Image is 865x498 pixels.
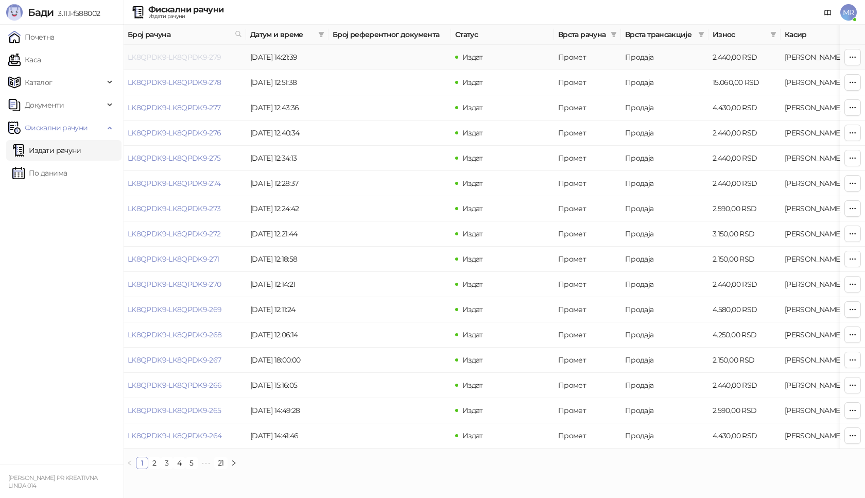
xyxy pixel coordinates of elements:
td: Продаја [621,70,708,95]
a: LK8QPDK9-LK8QPDK9-273 [128,204,221,213]
span: Издат [462,128,483,138]
td: Продаја [621,247,708,272]
span: right [231,460,237,466]
td: 2.150,00 RSD [708,348,781,373]
td: [DATE] 12:11:24 [246,297,328,322]
a: Каса [8,49,41,70]
td: Продаја [621,45,708,70]
span: Издат [462,78,483,87]
td: LK8QPDK9-LK8QPDK9-270 [124,272,246,297]
span: Врста трансакције [625,29,694,40]
td: Продаја [621,272,708,297]
td: 2.440,00 RSD [708,45,781,70]
a: LK8QPDK9-LK8QPDK9-278 [128,78,221,87]
td: [DATE] 12:40:34 [246,121,328,146]
span: filter [318,31,324,38]
span: Издат [462,103,483,112]
th: Број рачуна [124,25,246,45]
td: LK8QPDK9-LK8QPDK9-265 [124,398,246,423]
span: Каталог [25,72,53,93]
a: LK8QPDK9-LK8QPDK9-266 [128,381,222,390]
td: LK8QPDK9-LK8QPDK9-273 [124,196,246,221]
span: Број рачуна [128,29,231,40]
td: Продаја [621,221,708,247]
td: LK8QPDK9-LK8QPDK9-266 [124,373,246,398]
td: [DATE] 14:21:39 [246,45,328,70]
li: 4 [173,457,185,469]
span: filter [696,27,706,42]
td: [DATE] 12:43:36 [246,95,328,121]
td: Продаја [621,348,708,373]
td: Промет [554,398,621,423]
a: 5 [186,457,197,469]
td: LK8QPDK9-LK8QPDK9-274 [124,171,246,196]
td: [DATE] 12:28:37 [246,171,328,196]
a: LK8QPDK9-LK8QPDK9-272 [128,229,221,238]
li: 21 [214,457,228,469]
a: LK8QPDK9-LK8QPDK9-267 [128,355,221,365]
span: filter [316,27,326,42]
td: Продаја [621,196,708,221]
span: Врста рачуна [558,29,607,40]
span: Издат [462,229,483,238]
span: Документи [25,95,64,115]
td: Продаја [621,95,708,121]
span: Издат [462,330,483,339]
a: LK8QPDK9-LK8QPDK9-274 [128,179,221,188]
td: LK8QPDK9-LK8QPDK9-264 [124,423,246,449]
td: Промет [554,373,621,398]
span: left [127,460,133,466]
td: Продаја [621,373,708,398]
a: Документација [820,4,836,21]
td: Промет [554,272,621,297]
td: 2.440,00 RSD [708,121,781,146]
div: Фискални рачуни [148,6,223,14]
a: 3 [161,457,172,469]
span: filter [768,27,778,42]
a: 21 [215,457,227,469]
span: MR [840,4,857,21]
td: Продаја [621,297,708,322]
li: Следећа страна [228,457,240,469]
a: LK8QPDK9-LK8QPDK9-271 [128,254,219,264]
td: Продаја [621,146,708,171]
small: [PERSON_NAME] PR KREATIVNA LINIJA 014 [8,474,97,489]
td: LK8QPDK9-LK8QPDK9-271 [124,247,246,272]
span: Износ [713,29,766,40]
td: Промет [554,95,621,121]
td: 4.430,00 RSD [708,95,781,121]
td: 4.250,00 RSD [708,322,781,348]
td: Промет [554,322,621,348]
div: Издати рачуни [148,14,223,19]
td: Промет [554,221,621,247]
td: Промет [554,348,621,373]
li: 2 [148,457,161,469]
button: right [228,457,240,469]
th: Врста трансакције [621,25,708,45]
td: Промет [554,45,621,70]
td: Промет [554,146,621,171]
td: [DATE] 15:16:05 [246,373,328,398]
td: [DATE] 12:51:38 [246,70,328,95]
td: Промет [554,196,621,221]
td: 2.440,00 RSD [708,171,781,196]
a: LK8QPDK9-LK8QPDK9-279 [128,53,221,62]
span: Издат [462,431,483,440]
span: Издат [462,254,483,264]
td: LK8QPDK9-LK8QPDK9-275 [124,146,246,171]
td: [DATE] 12:34:13 [246,146,328,171]
td: 2.440,00 RSD [708,373,781,398]
td: Промет [554,171,621,196]
span: 3.11.1-f588002 [54,9,100,18]
a: LK8QPDK9-LK8QPDK9-268 [128,330,222,339]
li: 3 [161,457,173,469]
span: Бади [28,6,54,19]
th: Статус [451,25,554,45]
span: Издат [462,179,483,188]
td: 2.440,00 RSD [708,146,781,171]
td: 2.440,00 RSD [708,272,781,297]
td: 2.590,00 RSD [708,196,781,221]
a: 4 [174,457,185,469]
td: Промет [554,70,621,95]
a: 1 [136,457,148,469]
